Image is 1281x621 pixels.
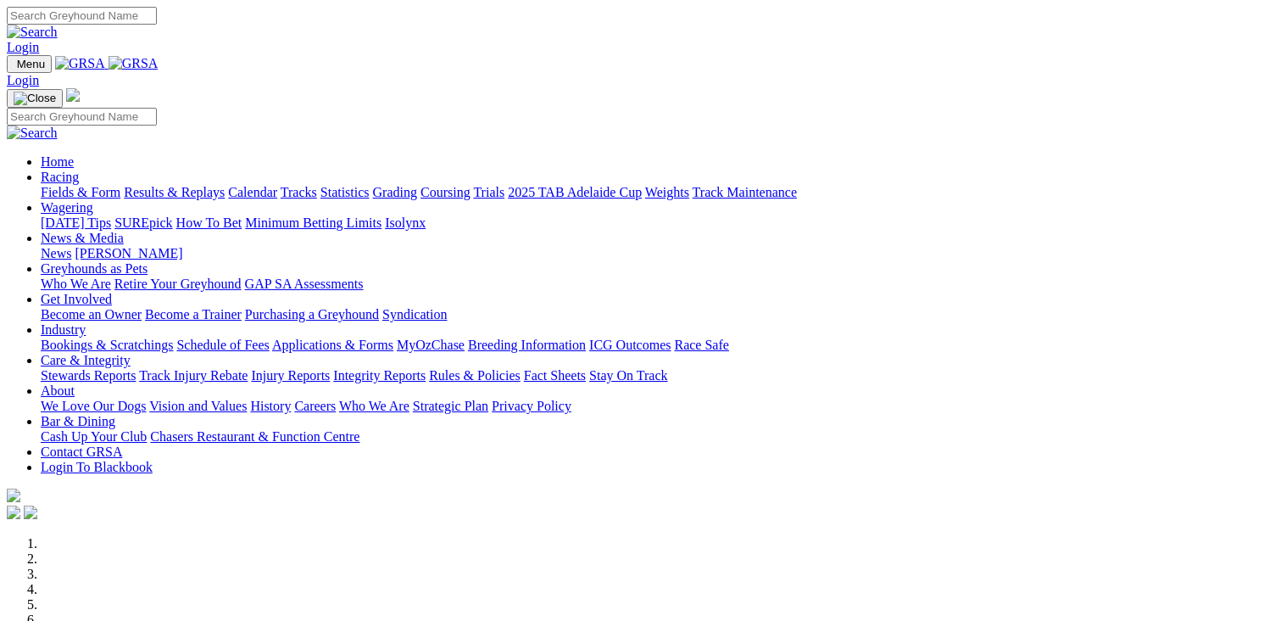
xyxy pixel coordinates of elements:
[674,338,728,352] a: Race Safe
[7,25,58,40] img: Search
[41,414,115,428] a: Bar & Dining
[41,338,1274,353] div: Industry
[41,368,136,383] a: Stewards Reports
[41,368,1274,383] div: Care & Integrity
[589,338,671,352] a: ICG Outcomes
[41,200,93,215] a: Wagering
[41,277,1274,292] div: Greyhounds as Pets
[7,126,58,141] img: Search
[41,261,148,276] a: Greyhounds as Pets
[250,399,291,413] a: History
[55,56,105,71] img: GRSA
[41,429,1274,445] div: Bar & Dining
[14,92,56,105] img: Close
[41,277,111,291] a: Who We Are
[41,399,1274,414] div: About
[7,489,20,502] img: logo-grsa-white.png
[41,246,71,260] a: News
[382,307,447,322] a: Syndication
[524,368,586,383] a: Fact Sheets
[41,399,146,413] a: We Love Our Dogs
[7,40,39,54] a: Login
[7,506,20,519] img: facebook.svg
[645,185,689,199] a: Weights
[41,185,1274,200] div: Racing
[114,215,172,230] a: SUREpick
[228,185,277,199] a: Calendar
[245,277,364,291] a: GAP SA Assessments
[176,215,242,230] a: How To Bet
[109,56,159,71] img: GRSA
[41,383,75,398] a: About
[429,368,521,383] a: Rules & Policies
[294,399,336,413] a: Careers
[41,307,142,322] a: Become an Owner
[251,368,330,383] a: Injury Reports
[150,429,359,444] a: Chasers Restaurant & Function Centre
[139,368,248,383] a: Track Injury Rebate
[397,338,465,352] a: MyOzChase
[149,399,247,413] a: Vision and Values
[41,170,79,184] a: Racing
[589,368,667,383] a: Stay On Track
[7,7,157,25] input: Search
[693,185,797,199] a: Track Maintenance
[17,58,45,70] span: Menu
[41,445,122,459] a: Contact GRSA
[245,307,379,322] a: Purchasing a Greyhound
[41,215,1274,231] div: Wagering
[421,185,471,199] a: Coursing
[41,246,1274,261] div: News & Media
[473,185,504,199] a: Trials
[333,368,426,383] a: Integrity Reports
[41,307,1274,322] div: Get Involved
[281,185,317,199] a: Tracks
[145,307,242,322] a: Become a Trainer
[385,215,426,230] a: Isolynx
[7,89,63,108] button: Toggle navigation
[373,185,417,199] a: Grading
[272,338,393,352] a: Applications & Forms
[75,246,182,260] a: [PERSON_NAME]
[114,277,242,291] a: Retire Your Greyhound
[492,399,571,413] a: Privacy Policy
[41,292,112,306] a: Get Involved
[41,154,74,169] a: Home
[41,185,120,199] a: Fields & Form
[7,55,52,73] button: Toggle navigation
[124,185,225,199] a: Results & Replays
[66,88,80,102] img: logo-grsa-white.png
[413,399,488,413] a: Strategic Plan
[41,353,131,367] a: Care & Integrity
[41,429,147,444] a: Cash Up Your Club
[41,231,124,245] a: News & Media
[320,185,370,199] a: Statistics
[339,399,409,413] a: Who We Are
[41,338,173,352] a: Bookings & Scratchings
[41,215,111,230] a: [DATE] Tips
[468,338,586,352] a: Breeding Information
[7,73,39,87] a: Login
[245,215,382,230] a: Minimum Betting Limits
[24,506,37,519] img: twitter.svg
[7,108,157,126] input: Search
[41,460,153,474] a: Login To Blackbook
[41,322,86,337] a: Industry
[508,185,642,199] a: 2025 TAB Adelaide Cup
[176,338,269,352] a: Schedule of Fees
